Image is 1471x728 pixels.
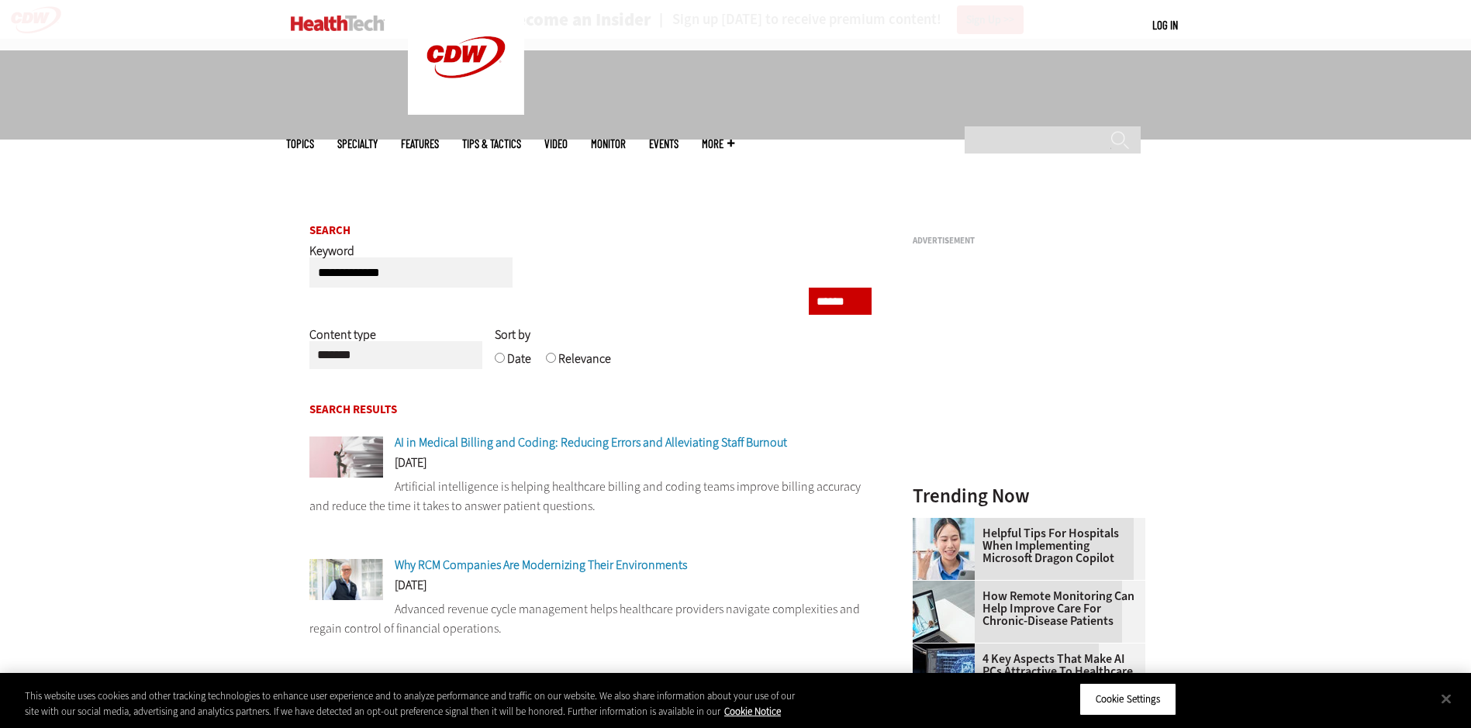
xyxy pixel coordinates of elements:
div: [DATE] [309,457,872,477]
img: Desktop monitor with brain AI concept [913,643,975,706]
img: Doctor using phone to dictate to tablet [913,518,975,580]
a: AI in Medical Billing and Coding: Reducing Errors and Alleviating Staff Burnout [395,434,787,450]
iframe: advertisement [913,251,1145,445]
a: More information about your privacy [724,705,781,718]
label: Date [507,350,531,378]
span: More [702,138,734,150]
div: This website uses cookies and other tracking technologies to enhance user experience and to analy... [25,688,809,719]
a: Desktop monitor with brain AI concept [913,643,982,656]
a: How Remote Monitoring Can Help Improve Care for Chronic-Disease Patients [913,590,1136,627]
a: Helpful Tips for Hospitals When Implementing Microsoft Dragon Copilot [913,527,1136,564]
a: Patient speaking with doctor [913,581,982,593]
img: Patient speaking with doctor [913,581,975,643]
h2: Search Results [309,404,872,416]
a: Why RCM Companies Are Modernizing Their Environments [395,557,687,573]
img: miniature woman climbs up stack of papers [309,436,383,478]
div: [DATE] [309,579,872,599]
span: Specialty [337,138,378,150]
label: Keyword [309,243,354,271]
div: User menu [1152,17,1178,33]
img: Home [291,16,385,31]
p: Artificial intelligence is helping healthcare billing and coding teams improve billing accuracy a... [309,477,872,516]
a: MonITor [591,138,626,150]
a: Tips & Tactics [462,138,521,150]
label: Relevance [558,350,611,378]
button: Cookie Settings [1079,683,1176,716]
a: Events [649,138,679,150]
a: Video [544,138,568,150]
a: CDW [408,102,524,119]
h3: Trending Now [913,486,1145,505]
h2: Search [309,225,872,236]
span: Topics [286,138,314,150]
img: John Landy [309,559,383,600]
a: Doctor using phone to dictate to tablet [913,518,982,530]
button: Close [1429,681,1463,716]
label: Content type [309,326,376,354]
a: Features [401,138,439,150]
span: Sort by [495,326,530,343]
p: Advanced revenue cycle management helps healthcare providers navigate complexities and regain con... [309,599,872,639]
a: 4 Key Aspects That Make AI PCs Attractive to Healthcare Workers [913,653,1136,690]
a: Log in [1152,18,1178,32]
h3: Advertisement [913,236,1145,245]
